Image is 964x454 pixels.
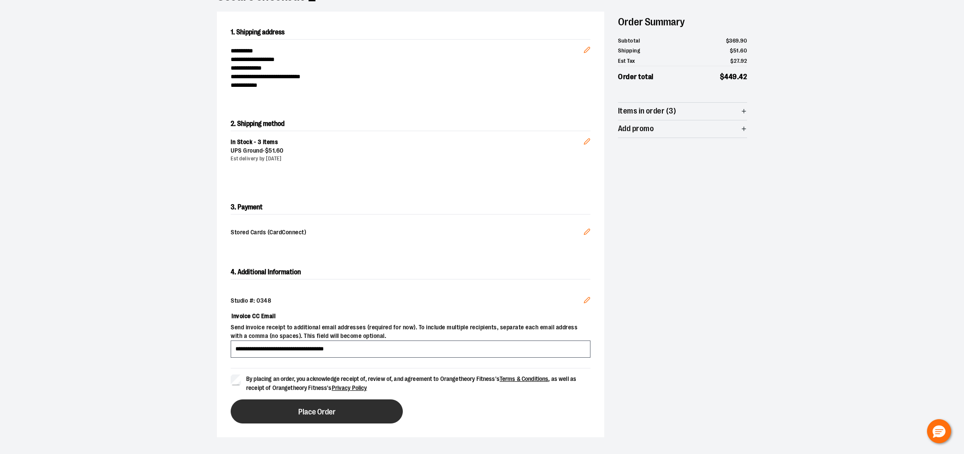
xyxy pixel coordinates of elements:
button: Edit [577,33,597,63]
span: . [739,47,741,54]
span: Subtotal [618,37,640,45]
button: Items in order (3) [618,103,747,120]
span: Items in order (3) [618,107,676,115]
h2: 3. Payment [231,200,590,215]
button: Edit [577,124,597,154]
div: Est delivery by [DATE] [231,155,584,163]
span: 60 [740,47,747,54]
span: Send invoice receipt to additional email addresses (required for now). To include multiple recipi... [231,323,590,340]
span: $ [730,58,734,64]
input: By placing an order, you acknowledge receipt of, review of, and agreement to Orangetheory Fitness... [231,374,241,385]
span: Place Order [298,408,336,416]
button: Hello, have a question? Let’s chat. [927,419,951,443]
span: 42 [739,73,747,81]
span: $ [730,47,733,54]
span: 60 [276,147,284,154]
span: 369 [729,37,739,44]
span: Add promo [618,125,654,133]
button: Edit [577,221,597,245]
span: 51 [269,147,275,154]
button: Add promo [618,120,747,138]
h2: 4. Additional Information [231,265,590,279]
h2: 2. Shipping method [231,117,590,131]
div: In Stock - 3 items [231,138,584,147]
span: $ [726,37,729,44]
span: Est Tax [618,57,635,65]
span: . [739,58,741,64]
span: . [739,37,741,44]
span: Stored Cards (CardConnect) [231,228,584,238]
a: Privacy Policy [332,384,367,391]
a: Terms & Conditions [500,375,549,382]
div: Studio #: 0348 [231,297,590,305]
button: Place Order [231,399,403,423]
button: Edit [577,290,597,313]
h2: 1. Shipping address [231,25,590,40]
span: By placing an order, you acknowledge receipt of, review of, and agreement to Orangetheory Fitness... [246,375,576,391]
span: Shipping [618,46,640,55]
span: 90 [740,37,747,44]
h2: Order Summary [618,12,747,32]
div: UPS Ground - [231,147,584,155]
span: 92 [741,58,747,64]
span: Order total [618,71,654,83]
span: 51 [733,47,739,54]
span: 449 [724,73,737,81]
span: $ [720,73,725,81]
span: . [275,147,276,154]
span: 27 [734,58,739,64]
label: Invoice CC Email [231,309,590,323]
span: . [737,73,739,81]
span: $ [265,147,269,154]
